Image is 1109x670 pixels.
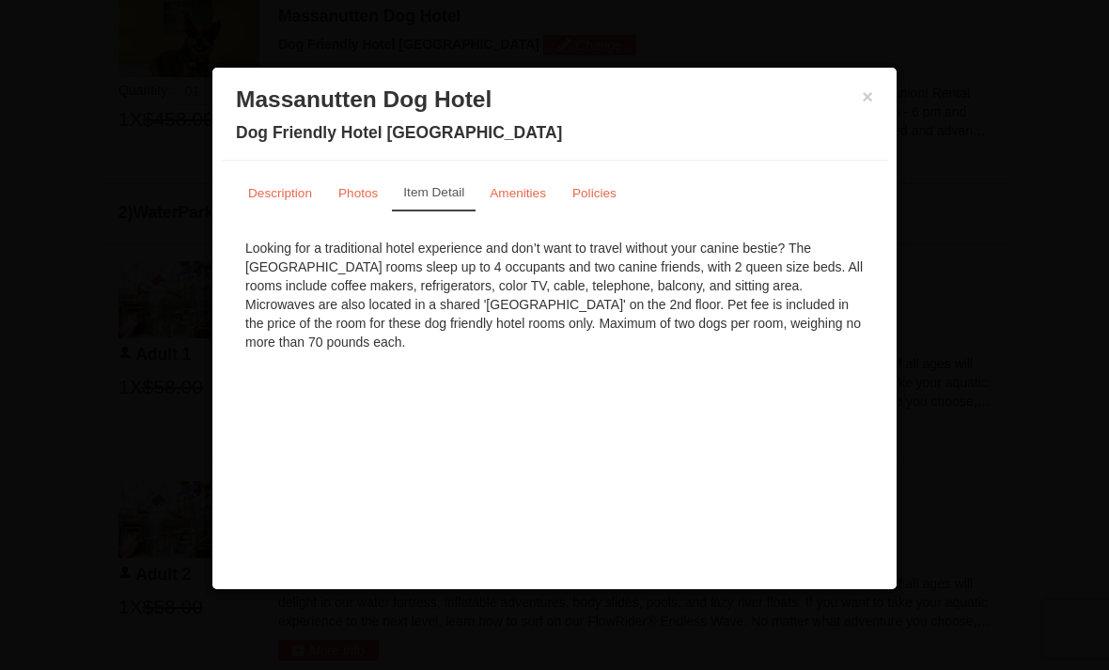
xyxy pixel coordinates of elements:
a: Policies [560,175,629,211]
small: Policies [572,186,617,200]
small: Amenities [490,186,546,200]
div: Looking for a traditional hotel experience and don’t want to travel without your canine bestie? T... [236,229,873,361]
a: Photos [326,175,390,211]
small: Item Detail [403,185,464,199]
small: Description [248,186,312,200]
a: Item Detail [392,175,476,211]
h4: Dog Friendly Hotel [GEOGRAPHIC_DATA] [236,123,873,142]
a: Description [236,175,324,211]
button: × [862,87,873,106]
h3: Massanutten Dog Hotel [236,86,873,114]
a: Amenities [477,175,558,211]
small: Photos [338,186,378,200]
